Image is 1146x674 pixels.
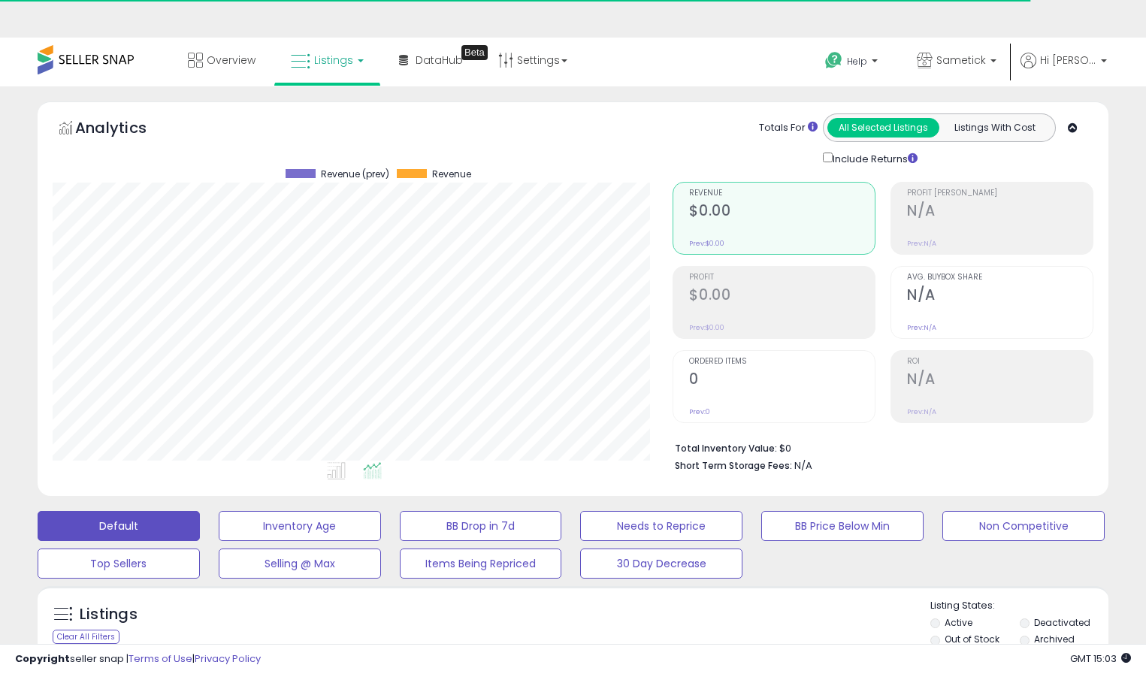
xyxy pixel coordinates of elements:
[314,53,353,68] span: Listings
[939,118,1051,138] button: Listings With Cost
[907,239,936,248] small: Prev: N/A
[761,511,924,541] button: BB Price Below Min
[907,407,936,416] small: Prev: N/A
[813,40,893,86] a: Help
[219,549,381,579] button: Selling @ Max
[689,407,710,416] small: Prev: 0
[195,651,261,666] a: Privacy Policy
[689,239,724,248] small: Prev: $0.00
[1034,616,1090,629] label: Deactivated
[416,53,463,68] span: DataHub
[689,323,724,332] small: Prev: $0.00
[907,370,1093,391] h2: N/A
[759,121,818,135] div: Totals For
[461,45,488,60] div: Tooltip anchor
[907,286,1093,307] h2: N/A
[675,459,792,472] b: Short Term Storage Fees:
[675,442,777,455] b: Total Inventory Value:
[321,169,389,180] span: Revenue (prev)
[38,549,200,579] button: Top Sellers
[129,651,192,666] a: Terms of Use
[38,511,200,541] button: Default
[15,652,261,666] div: seller snap | |
[15,651,70,666] strong: Copyright
[400,549,562,579] button: Items Being Repriced
[580,511,742,541] button: Needs to Reprice
[907,358,1093,366] span: ROI
[675,438,1082,456] li: $0
[907,274,1093,282] span: Avg. Buybox Share
[177,38,267,83] a: Overview
[794,458,812,473] span: N/A
[930,599,1108,613] p: Listing States:
[907,323,936,332] small: Prev: N/A
[812,150,936,167] div: Include Returns
[580,549,742,579] button: 30 Day Decrease
[53,630,119,644] div: Clear All Filters
[936,53,986,68] span: Sametick
[280,38,375,83] a: Listings
[75,117,176,142] h5: Analytics
[1021,53,1107,86] a: Hi [PERSON_NAME]
[906,38,1008,86] a: Sametick
[1040,53,1096,68] span: Hi [PERSON_NAME]
[432,169,471,180] span: Revenue
[388,38,474,83] a: DataHub
[689,189,875,198] span: Revenue
[487,38,579,83] a: Settings
[689,286,875,307] h2: $0.00
[945,616,972,629] label: Active
[1070,651,1131,666] span: 2025-09-15 15:03 GMT
[80,604,138,625] h5: Listings
[907,202,1093,222] h2: N/A
[400,511,562,541] button: BB Drop in 7d
[847,55,867,68] span: Help
[219,511,381,541] button: Inventory Age
[207,53,256,68] span: Overview
[824,51,843,70] i: Get Help
[689,358,875,366] span: Ordered Items
[689,370,875,391] h2: 0
[942,511,1105,541] button: Non Competitive
[689,274,875,282] span: Profit
[1034,633,1075,645] label: Archived
[689,202,875,222] h2: $0.00
[907,189,1093,198] span: Profit [PERSON_NAME]
[945,633,999,645] label: Out of Stock
[827,118,939,138] button: All Selected Listings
